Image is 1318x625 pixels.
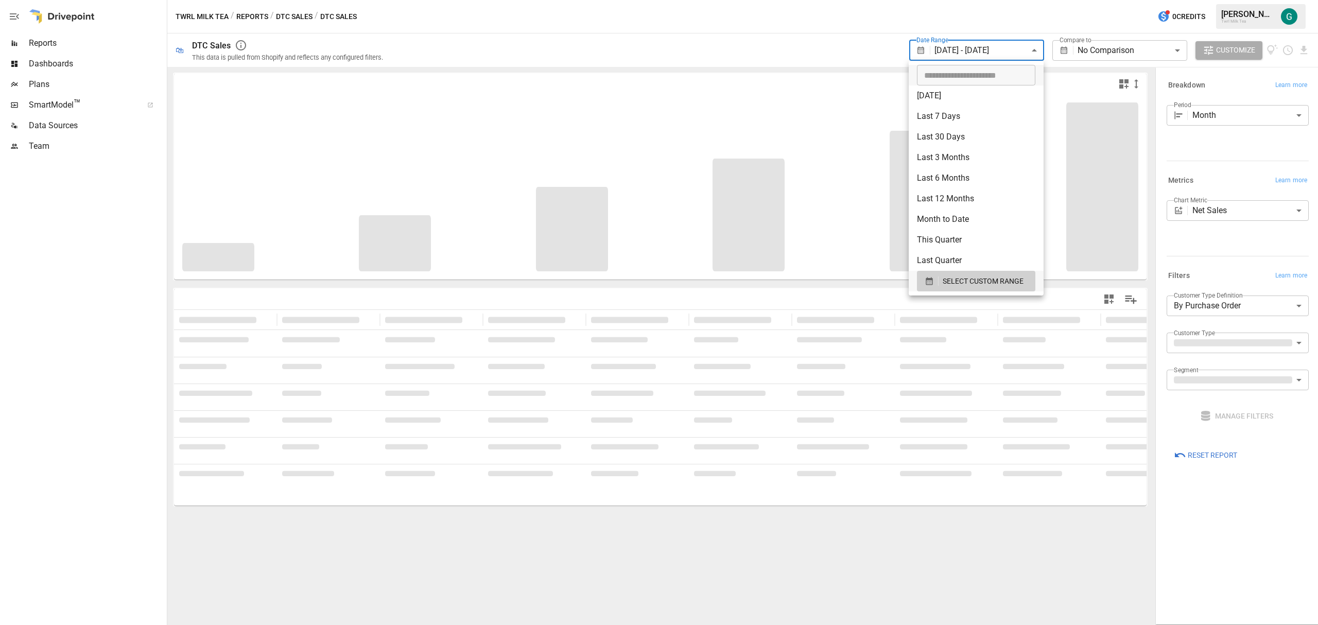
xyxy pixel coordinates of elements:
[909,85,1044,106] li: [DATE]
[909,209,1044,230] li: Month to Date
[917,271,1035,291] button: SELECT CUSTOM RANGE
[909,250,1044,271] li: Last Quarter
[909,230,1044,250] li: This Quarter
[909,188,1044,209] li: Last 12 Months
[909,168,1044,188] li: Last 6 Months
[943,275,1024,288] span: SELECT CUSTOM RANGE
[909,106,1044,127] li: Last 7 Days
[909,127,1044,147] li: Last 30 Days
[909,147,1044,168] li: Last 3 Months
